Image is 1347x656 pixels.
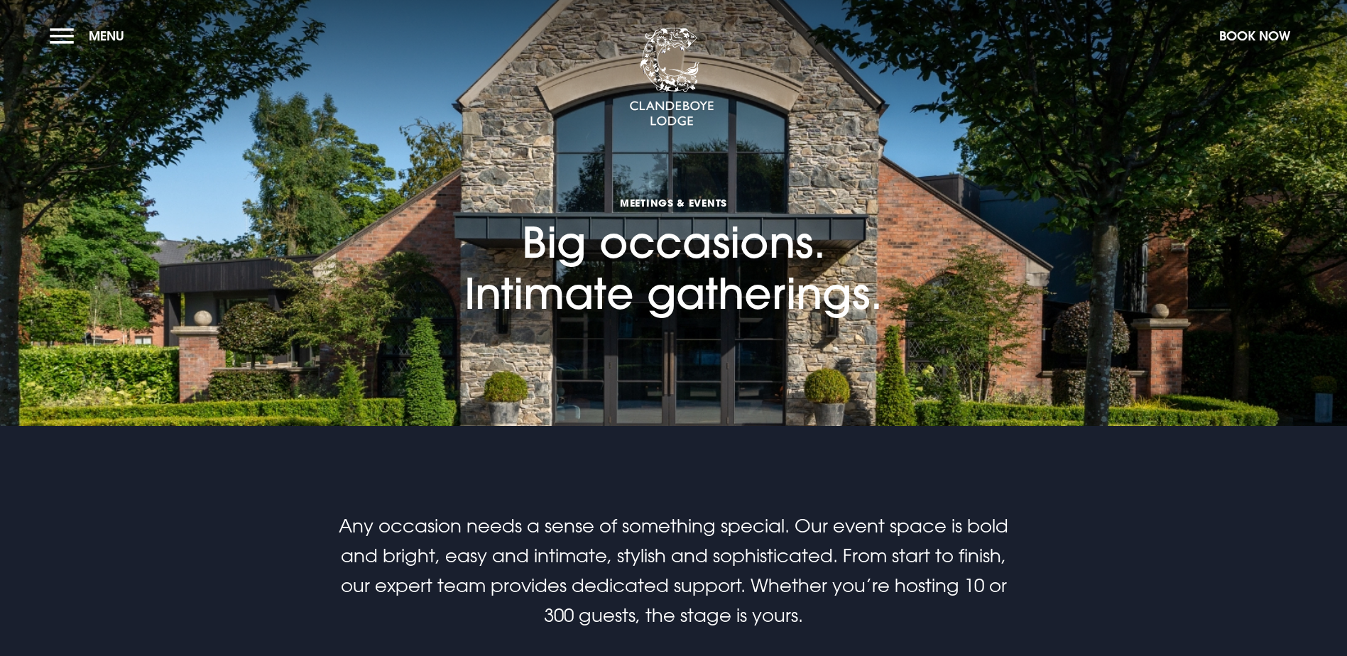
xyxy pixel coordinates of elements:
[629,28,714,127] img: Clandeboye Lodge
[1212,21,1297,51] button: Book Now
[50,21,131,51] button: Menu
[464,114,883,318] h1: Big occasions. Intimate gatherings.
[339,515,1008,626] span: Any occasion needs a sense of something special. Our event space is bold and bright, easy and int...
[89,28,124,44] span: Menu
[464,196,883,209] span: Meetings & Events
